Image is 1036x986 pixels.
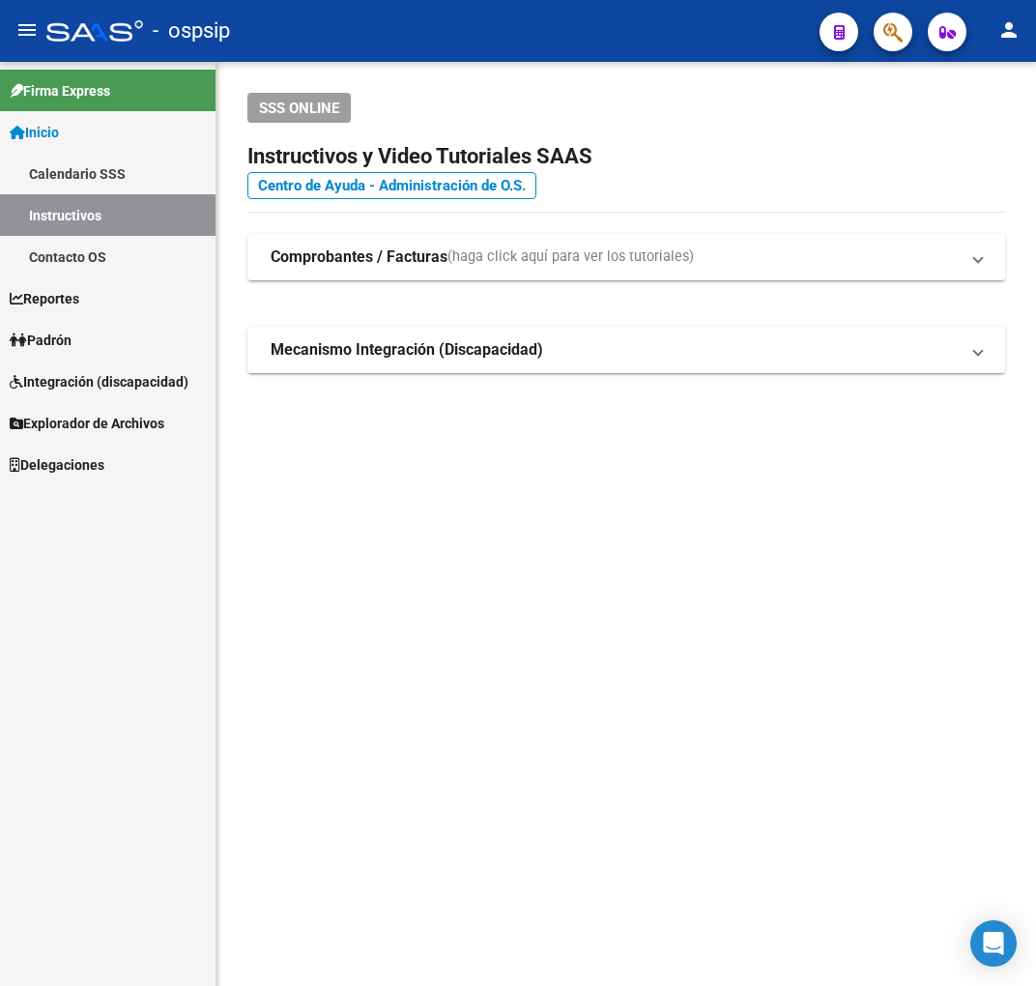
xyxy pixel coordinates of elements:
span: Firma Express [10,80,110,101]
span: Reportes [10,288,79,309]
mat-icon: person [997,18,1021,42]
span: Inicio [10,122,59,143]
mat-icon: menu [15,18,39,42]
div: Open Intercom Messenger [970,920,1017,967]
span: SSS ONLINE [259,100,339,117]
span: Delegaciones [10,454,104,476]
span: - ospsip [153,10,230,52]
a: Centro de Ayuda - Administración de O.S. [247,172,536,199]
strong: Comprobantes / Facturas [271,246,447,268]
h2: Instructivos y Video Tutoriales SAAS [247,138,1005,175]
mat-expansion-panel-header: Comprobantes / Facturas(haga click aquí para ver los tutoriales) [247,234,1005,280]
button: SSS ONLINE [247,93,351,123]
span: (haga click aquí para ver los tutoriales) [447,246,694,268]
strong: Mecanismo Integración (Discapacidad) [271,339,543,361]
mat-expansion-panel-header: Mecanismo Integración (Discapacidad) [247,327,1005,373]
span: Padrón [10,330,72,351]
span: Explorador de Archivos [10,413,164,434]
span: Integración (discapacidad) [10,371,188,392]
